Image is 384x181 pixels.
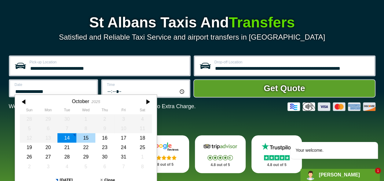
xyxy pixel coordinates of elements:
[229,14,295,30] span: Transfers
[133,114,152,124] div: 04 October 2025
[138,135,189,173] a: Google Stars 4.8 out of 5
[145,142,182,151] img: Google
[76,114,95,124] div: 01 October 2025
[20,152,39,161] div: 26 October 2025
[76,152,95,161] div: 29 October 2025
[258,142,295,151] img: Trustpilot
[251,135,302,173] a: Trustpilot Stars 4.8 out of 5
[20,133,39,143] div: 12 October 2025
[95,114,114,124] div: 02 October 2025
[38,152,57,161] div: 27 October 2025
[133,152,152,161] div: 01 November 2025
[114,114,133,124] div: 03 October 2025
[20,143,39,152] div: 19 October 2025
[145,161,182,169] p: 4.8 out of 5
[38,133,57,143] div: 13 October 2025
[258,161,295,169] p: 4.8 out of 5
[9,33,375,41] p: Satisfied and Reliable Taxi Service and airport transfers in [GEOGRAPHIC_DATA]
[95,143,114,152] div: 23 October 2025
[38,143,57,152] div: 20 October 2025
[57,143,76,152] div: 21 October 2025
[76,108,95,114] th: Wednesday
[133,133,152,143] div: 18 October 2025
[95,124,114,133] div: 09 October 2025
[57,162,76,171] div: 04 November 2025
[264,155,290,160] img: Stars
[95,108,114,114] th: Thursday
[57,108,76,114] th: Tuesday
[76,143,95,152] div: 22 October 2025
[114,162,133,171] div: 07 November 2025
[9,15,375,30] h1: St Albans Taxis And
[114,133,133,143] div: 17 October 2025
[38,114,57,124] div: 29 September 2025
[133,108,152,114] th: Saturday
[95,133,114,143] div: 16 October 2025
[91,99,100,104] div: 2025
[193,79,375,98] button: Get Quote
[38,108,57,114] th: Monday
[107,83,185,87] label: Time
[114,124,133,133] div: 10 October 2025
[20,114,39,124] div: 28 September 2025
[126,103,196,109] span: The Car at No Extra Charge.
[72,98,89,104] div: October
[57,114,76,124] div: 30 September 2025
[133,143,152,152] div: 25 October 2025
[300,168,381,181] iframe: chat widget
[114,152,133,161] div: 31 October 2025
[133,162,152,171] div: 08 November 2025
[76,124,95,133] div: 08 October 2025
[20,124,39,133] div: 05 October 2025
[57,133,76,143] div: 14 October 2025
[114,108,133,114] th: Friday
[15,83,93,87] label: Date
[202,161,239,169] p: 4.8 out of 5
[202,142,239,151] img: Tripadvisor
[9,103,196,110] p: We Now Accept Card & Contactless Payment In
[76,133,95,143] div: 15 October 2025
[195,135,246,173] a: Tripadvisor Stars 4.8 out of 5
[114,143,133,152] div: 24 October 2025
[151,155,177,160] img: Stars
[38,162,57,171] div: 03 November 2025
[214,60,371,64] label: Drop-off Location
[20,162,39,171] div: 02 November 2025
[30,60,186,64] label: Pick-up Location
[20,108,39,114] th: Sunday
[38,124,57,133] div: 06 October 2025
[57,124,76,133] div: 07 October 2025
[271,87,381,166] iframe: chat widget
[76,162,95,171] div: 05 November 2025
[57,152,76,161] div: 28 October 2025
[95,162,114,171] div: 06 November 2025
[95,152,114,161] div: 30 October 2025
[207,155,233,160] img: Stars
[133,124,152,133] div: 11 October 2025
